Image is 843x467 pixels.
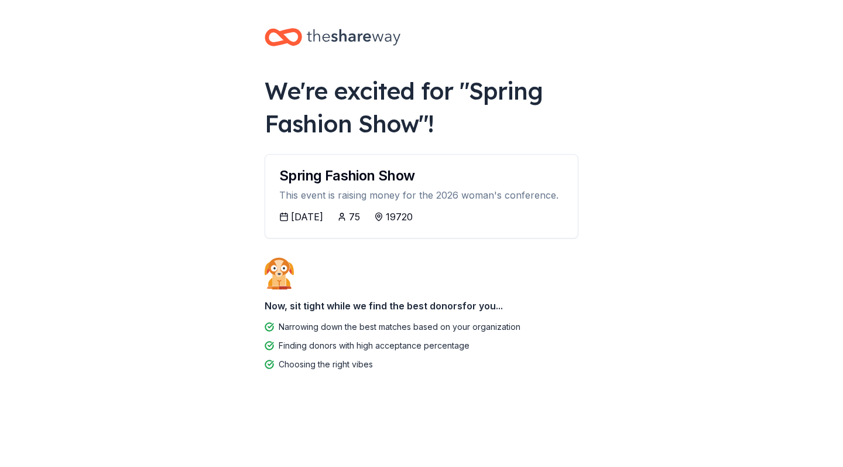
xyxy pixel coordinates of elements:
[265,257,294,289] img: Dog waiting patiently
[291,210,323,224] div: [DATE]
[279,320,520,334] div: Narrowing down the best matches based on your organization
[265,294,578,318] div: Now, sit tight while we find the best donors for you...
[279,188,564,203] div: This event is raising money for the 2026 woman's conference.
[279,169,564,183] div: Spring Fashion Show
[386,210,413,224] div: 19720
[265,74,578,140] div: We're excited for " Spring Fashion Show "!
[349,210,360,224] div: 75
[279,339,470,353] div: Finding donors with high acceptance percentage
[279,357,373,371] div: Choosing the right vibes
